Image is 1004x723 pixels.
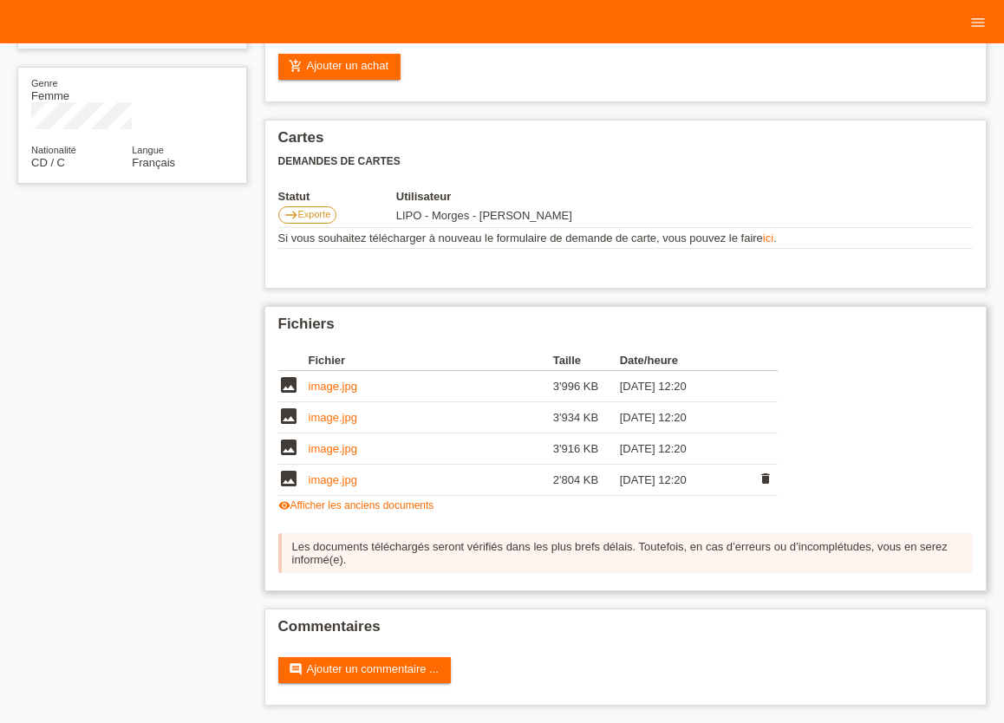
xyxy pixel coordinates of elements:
a: image.jpg [309,411,357,424]
a: add_shopping_cartAjouter un achat [278,54,401,80]
span: Français [132,156,175,169]
td: Si vous souhaitez télécharger à nouveau le formulaire de demande de carte, vous pouvez le faire . [278,228,974,249]
a: visibilityAfficher les anciens documents [278,499,434,511]
td: 3'996 KB [553,371,620,402]
td: [DATE] 12:20 [620,371,753,402]
th: Utilisateur [396,190,675,203]
span: Genre [31,78,58,88]
i: add_shopping_cart [289,59,303,73]
div: Femme [31,76,132,102]
a: image.jpg [309,380,357,393]
a: image.jpg [309,442,357,455]
th: Date/heure [620,350,753,371]
i: image [278,468,299,489]
span: Congo (Rép. dém.) / C / 04.10.2009 [31,156,65,169]
h2: Commentaires [278,618,974,644]
td: 3'934 KB [553,402,620,433]
a: menu [961,16,995,27]
i: image [278,437,299,458]
span: Exporte [298,209,331,219]
span: Langue [132,145,164,155]
i: comment [289,662,303,676]
th: Fichier [309,350,553,371]
span: 27.12.2024 [396,209,572,222]
i: image [278,375,299,395]
h2: Fichiers [278,316,974,342]
td: 2'804 KB [553,465,620,496]
i: delete [759,472,773,485]
a: ici [763,231,773,244]
i: menu [969,14,987,31]
td: [DATE] 12:20 [620,402,753,433]
td: [DATE] 12:20 [620,433,753,465]
div: Les documents téléchargés seront vérifiés dans les plus brefs délais. Toutefois, en cas d’erreurs... [278,533,974,573]
i: east [284,208,298,222]
span: Effacer [753,470,778,490]
h2: Cartes [278,129,974,155]
h3: Demandes de cartes [278,155,974,168]
th: Taille [553,350,620,371]
th: Statut [278,190,396,203]
i: visibility [278,499,290,511]
td: 3'916 KB [553,433,620,465]
a: image.jpg [309,473,357,486]
td: [DATE] 12:20 [620,465,753,496]
a: commentAjouter un commentaire ... [278,657,451,683]
span: Nationalité [31,145,76,155]
i: image [278,406,299,427]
